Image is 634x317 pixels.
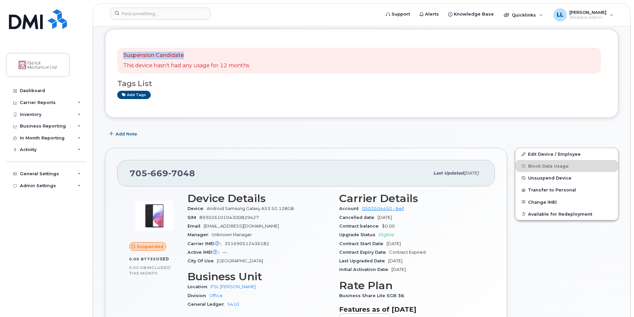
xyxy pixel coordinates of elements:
[116,131,137,137] span: Add Note
[381,8,415,21] a: Support
[528,176,571,181] span: Unsuspend Device
[117,79,606,88] h3: Tags List
[378,215,392,220] span: [DATE]
[187,284,211,289] span: Location
[425,11,439,18] span: Alerts
[515,148,618,160] a: Edit Device / Employee
[528,211,592,216] span: Available for Redeployment
[134,196,174,236] img: image20231002-3703462-kjv75p.jpeg
[388,258,402,263] span: [DATE]
[212,232,252,237] span: Unknown Manager
[223,250,227,255] span: —
[379,232,394,237] span: Eligible
[204,224,279,229] span: [EMAIL_ADDRESS][DOMAIN_NAME]
[339,224,382,229] span: Contract balance
[105,128,143,140] button: Add Note
[339,293,407,298] span: Business Share Lite 5GB 36
[225,241,269,246] span: 351690512436182
[117,91,151,99] a: Add tags
[129,265,147,270] span: 5.00 GB
[339,258,388,263] span: Last Upgraded Date
[549,8,618,22] div: Luis Landa
[123,52,249,59] p: Suspension Candidate
[515,160,618,172] button: Block Data Usage
[227,302,239,307] a: 5410
[415,8,444,21] a: Alerts
[454,11,494,18] span: Knowledge Base
[187,206,207,211] span: Device
[130,168,195,178] span: 705
[387,241,401,246] span: [DATE]
[211,284,256,289] a: PSL [PERSON_NAME]
[168,168,195,178] span: 7048
[557,11,563,19] span: LL
[187,271,331,283] h3: Business Unit
[515,196,618,208] button: Change IMEI
[339,241,387,246] span: Contract Start Date
[515,172,618,184] button: Unsuspend Device
[382,224,395,229] span: $0.00
[110,8,211,20] input: Find something...
[187,302,227,307] span: General Ledger
[187,293,209,298] span: Division
[339,305,483,313] h3: Features as of [DATE]
[187,192,331,204] h3: Device Details
[339,250,389,255] span: Contract Expiry Date
[147,168,168,178] span: 669
[209,293,223,298] a: Office
[499,8,548,22] div: Quicklinks
[392,267,406,272] span: [DATE]
[339,280,483,291] h3: Rate Plan
[389,250,426,255] span: Contract Expired
[123,62,249,70] p: This device hasn't had any usage for 12 months
[444,8,499,21] a: Knowledge Base
[515,184,618,196] button: Transfer to Personal
[339,232,379,237] span: Upgrade Status
[187,258,217,263] span: City Of Use
[129,265,171,276] span: included this month
[156,256,169,261] span: used
[339,206,362,211] span: Account
[362,206,404,211] a: 0503504450 - Bell
[512,12,536,18] span: Quicklinks
[187,232,212,237] span: Manager
[392,11,410,18] span: Support
[199,215,259,220] span: 89302610104300829427
[187,224,204,229] span: Email
[464,171,479,176] span: [DATE]
[339,215,378,220] span: Cancelled date
[207,206,294,211] span: Android Samsung Galaxy A53 5G 128GB
[129,257,156,261] span: 0.00 Bytes
[137,243,163,250] span: Suspended
[187,241,225,246] span: Carrier IMEI
[569,10,607,15] span: [PERSON_NAME]
[217,258,263,263] span: [GEOGRAPHIC_DATA]
[187,215,199,220] span: SIM
[569,15,607,20] span: Wireless Admin
[339,192,483,204] h3: Carrier Details
[339,267,392,272] span: Initial Activation Date
[515,208,618,220] button: Available for Redeployment
[187,250,223,255] span: Active IMEI
[433,171,464,176] span: Last updated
